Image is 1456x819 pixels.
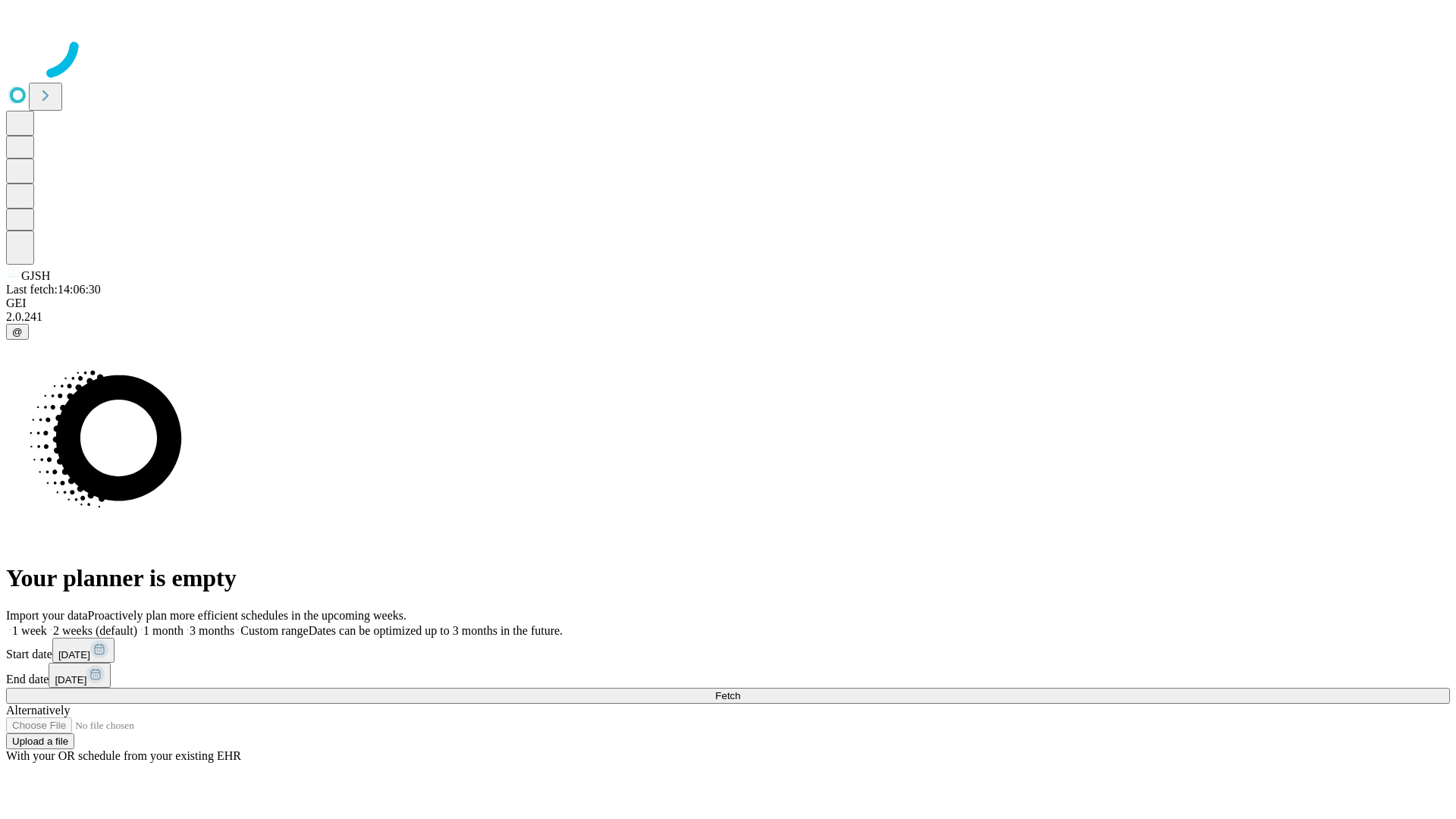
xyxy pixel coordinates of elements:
[55,674,86,686] span: [DATE]
[6,638,1450,663] div: Start date
[6,749,241,762] span: With your OR schedule from your existing EHR
[143,624,184,637] span: 1 month
[88,609,406,622] span: Proactively plan more efficient schedules in the upcoming weeks.
[240,624,308,637] span: Custom range
[6,283,101,296] span: Last fetch: 14:06:30
[6,297,1450,310] div: GEI
[58,649,90,661] span: [DATE]
[6,564,1450,592] h1: Your planner is empty
[6,324,29,340] button: @
[12,326,23,337] span: @
[6,704,70,717] span: Alternatively
[6,310,1450,324] div: 2.0.241
[52,638,115,663] button: [DATE]
[309,624,563,637] span: Dates can be optimized up to 3 months in the future.
[53,624,137,637] span: 2 weeks (default)
[6,663,1450,688] div: End date
[49,663,111,688] button: [DATE]
[6,609,88,622] span: Import your data
[715,690,740,701] span: Fetch
[6,688,1450,704] button: Fetch
[6,733,74,749] button: Upload a file
[12,624,47,637] span: 1 week
[190,624,234,637] span: 3 months
[21,269,50,282] span: GJSH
